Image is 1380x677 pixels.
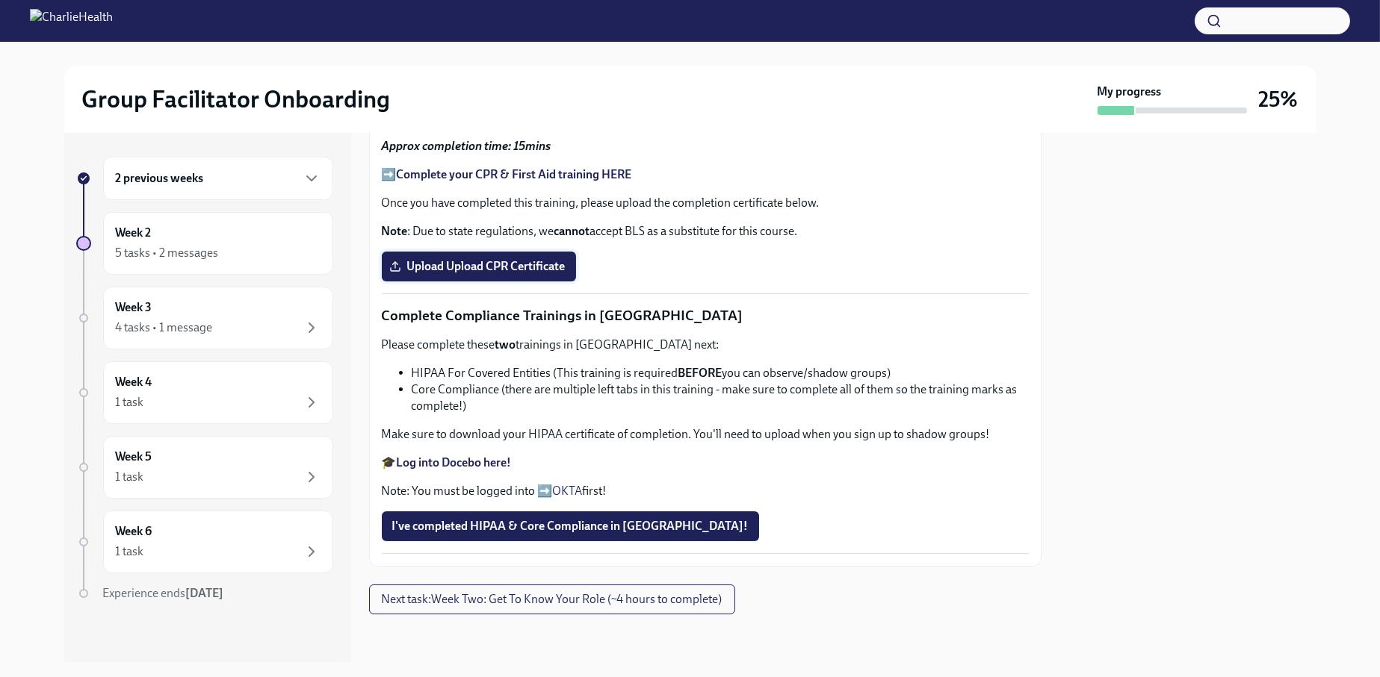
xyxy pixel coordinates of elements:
a: Log into Docebo here! [397,455,512,469]
button: I've completed HIPAA & Core Compliance in [GEOGRAPHIC_DATA]! [382,511,759,541]
strong: two [495,337,516,352]
p: Complete Compliance Trainings in [GEOGRAPHIC_DATA] [382,306,1029,325]
span: I've completed HIPAA & Core Compliance in [GEOGRAPHIC_DATA]! [392,519,749,534]
p: 🎓 [382,455,1029,471]
p: Once you have completed this training, please upload the completion certificate below. [382,195,1029,211]
span: Experience ends [103,586,224,600]
p: Make sure to download your HIPAA certificate of completion. You'll need to upload when you sign u... [382,426,1029,443]
strong: Note [382,224,408,238]
img: CharlieHealth [30,9,113,33]
div: 5 tasks • 2 messages [116,245,219,261]
li: Core Compliance (there are multiple left tabs in this training - make sure to complete all of the... [412,381,1029,414]
a: OKTA [553,484,583,498]
strong: [DATE] [186,586,224,600]
div: 2 previous weeks [103,157,333,200]
h6: Week 5 [116,449,152,465]
h6: Week 2 [116,225,152,241]
a: Week 61 task [76,511,333,573]
button: Next task:Week Two: Get To Know Your Role (~4 hours to complete) [369,584,735,614]
a: Week 51 task [76,436,333,499]
h3: 25% [1259,86,1299,113]
strong: My progress [1098,84,1162,100]
a: Complete your CPR & First Aid training HERE [397,167,632,181]
h2: Group Facilitator Onboarding [82,84,391,114]
a: Week 41 task [76,361,333,424]
p: Please complete these trainings in [GEOGRAPHIC_DATA] next: [382,337,1029,353]
span: Next task : Week Two: Get To Know Your Role (~4 hours to complete) [382,592,723,607]
p: : Due to state regulations, we accept BLS as a substitute for this course. [382,223,1029,240]
span: Upload Upload CPR Certificate [392,259,566,274]
strong: cannot [554,224,590,238]
li: HIPAA For Covered Entities (This training is required you can observe/shadow groups) [412,365,1029,381]
div: 1 task [116,543,144,560]
strong: BEFORE [678,366,723,380]
label: Upload Upload CPR Certificate [382,252,576,281]
h6: Week 3 [116,299,152,316]
div: 1 task [116,394,144,411]
div: 1 task [116,469,144,485]
p: ➡️ [382,166,1029,183]
div: 4 tasks • 1 message [116,319,213,336]
p: Note: You must be logged into ➡️ first! [382,483,1029,499]
a: Week 34 tasks • 1 message [76,287,333,349]
h6: Week 4 [116,374,152,390]
strong: Approx completion time: 15mins [382,139,551,153]
h6: 2 previous weeks [116,170,204,187]
a: Week 25 tasks • 2 messages [76,212,333,275]
h6: Week 6 [116,523,152,540]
